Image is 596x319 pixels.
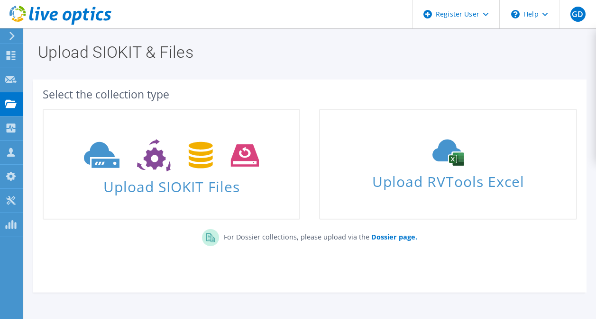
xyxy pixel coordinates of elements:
[511,10,520,18] svg: \n
[219,229,417,242] p: For Dossier collections, please upload via the
[43,89,577,99] div: Select the collection type
[319,109,577,220] a: Upload RVTools Excel
[570,7,586,22] span: GD
[38,44,577,60] h1: Upload SIOKIT & Files
[320,169,576,189] span: Upload RVTools Excel
[371,232,417,241] b: Dossier page.
[44,174,299,194] span: Upload SIOKIT Files
[43,109,300,220] a: Upload SIOKIT Files
[369,232,417,241] a: Dossier page.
